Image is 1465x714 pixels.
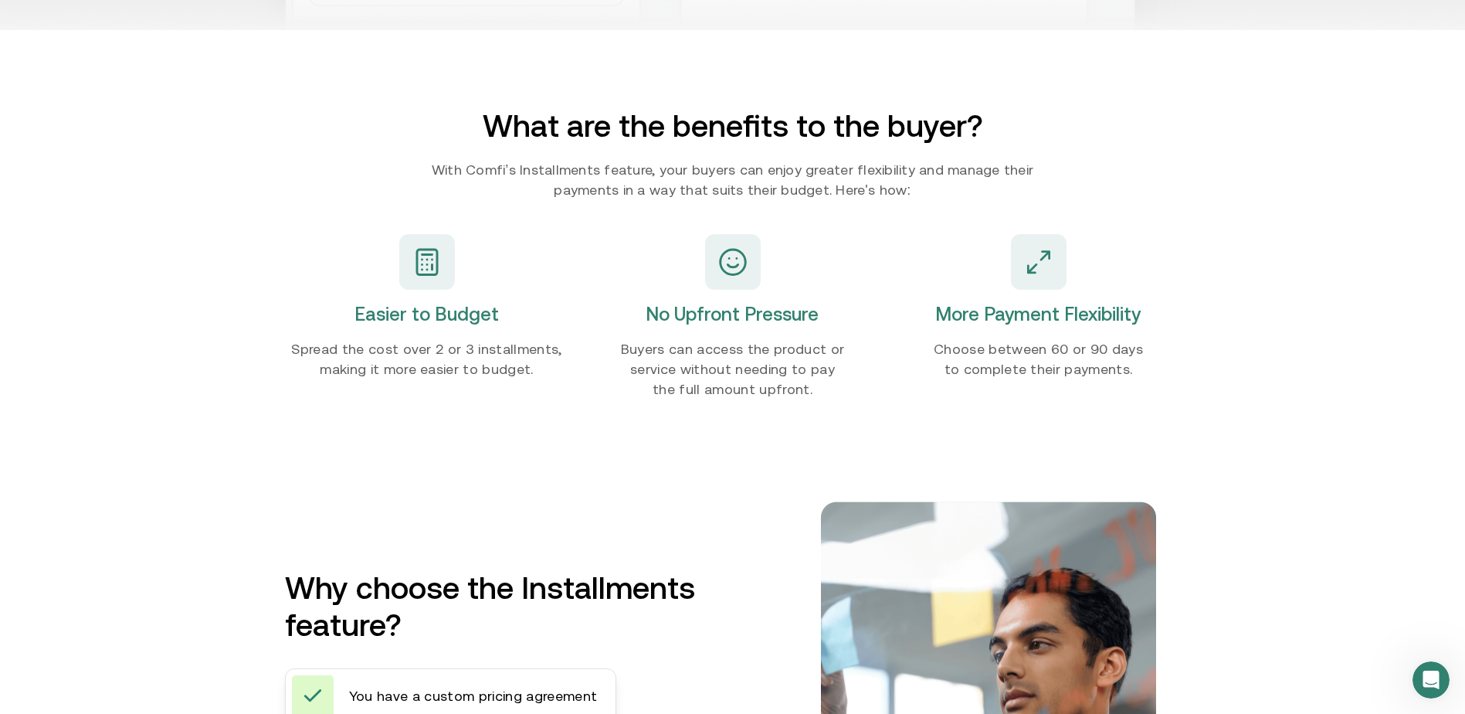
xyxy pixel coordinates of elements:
[924,302,1151,327] h2: More Payment Flexibility
[619,339,846,399] p: Buyers can access the product or service without needing to pay the full amount upfront.
[1412,661,1450,699] iframe: Intercom live chat
[412,246,443,277] img: Calculator
[1023,246,1054,277] img: maximize
[483,107,983,144] h2: What are the benefits to the buyer?
[717,246,748,277] img: smile-green
[419,160,1046,178] span: With Comfi’s Installments feature, your buyers can enjoy greater flexibility and manage their pay...
[285,569,767,644] h1: Why choose the Installments feature?
[619,302,846,327] h2: No Upfront Pressure
[301,685,324,708] img: Check
[285,339,569,379] p: Spread the cost over 2 or 3 installments, making it more easier to budget.
[349,686,597,706] span: You have a custom pricing agreement
[354,302,499,327] h2: Easier to Budget
[924,339,1151,379] p: Choose between 60 or 90 days to complete their payments.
